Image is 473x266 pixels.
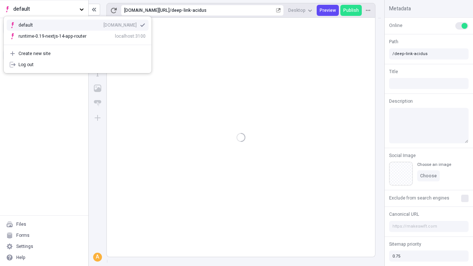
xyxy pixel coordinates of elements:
span: Canonical URL [389,211,419,218]
span: Description [389,98,413,105]
input: https://makeswift.com [389,221,469,232]
button: Desktop [285,5,315,16]
div: runtime-0.19-nextjs-14-app-router [18,33,86,39]
button: Preview [317,5,339,16]
div: [URL][DOMAIN_NAME] [124,7,170,13]
div: [DOMAIN_NAME] [103,22,137,28]
div: default [18,22,44,28]
span: Preview [320,7,336,13]
button: Choose [417,170,440,181]
div: deep-link-acidus [171,7,275,13]
div: Forms [16,232,30,238]
span: Path [389,38,398,45]
span: Social Image [389,152,416,159]
div: Help [16,255,25,260]
div: Settings [16,243,33,249]
div: A [94,253,101,261]
button: Text [91,67,104,80]
div: / [170,7,171,13]
div: localhost:3100 [115,33,146,39]
span: Sitemap priority [389,241,421,248]
span: default [13,5,76,13]
button: Image [91,82,104,95]
div: Files [16,221,26,227]
span: Publish [343,7,359,13]
div: Suggestions [4,17,152,45]
button: Publish [340,5,362,16]
span: Title [389,68,398,75]
span: Choose [420,173,437,179]
div: Choose an image [417,162,451,167]
span: Exclude from search engines [389,195,449,201]
span: Online [389,22,402,29]
button: Button [91,96,104,110]
span: Desktop [288,7,306,13]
